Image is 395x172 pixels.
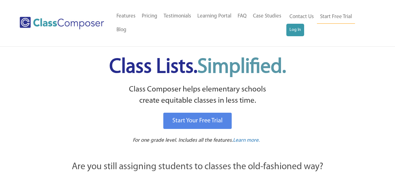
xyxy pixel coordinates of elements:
[113,9,286,37] nav: Header Menu
[235,9,250,23] a: FAQ
[286,24,304,36] a: Log In
[250,9,284,23] a: Case Studies
[139,9,160,23] a: Pricing
[286,10,317,24] a: Contact Us
[109,57,286,77] span: Class Lists.
[286,10,371,36] nav: Header Menu
[160,9,194,23] a: Testimonials
[163,113,232,129] a: Start Your Free Trial
[37,84,358,107] p: Class Composer helps elementary schools create equitable classes in less time.
[133,138,233,143] span: For one grade level. Includes all the features.
[113,23,130,37] a: Blog
[197,57,286,77] span: Simplified.
[113,9,139,23] a: Features
[194,9,235,23] a: Learning Portal
[233,137,260,145] a: Learn more.
[317,10,355,24] a: Start Free Trial
[172,118,223,124] span: Start Your Free Trial
[20,17,104,29] img: Class Composer
[233,138,260,143] span: Learn more.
